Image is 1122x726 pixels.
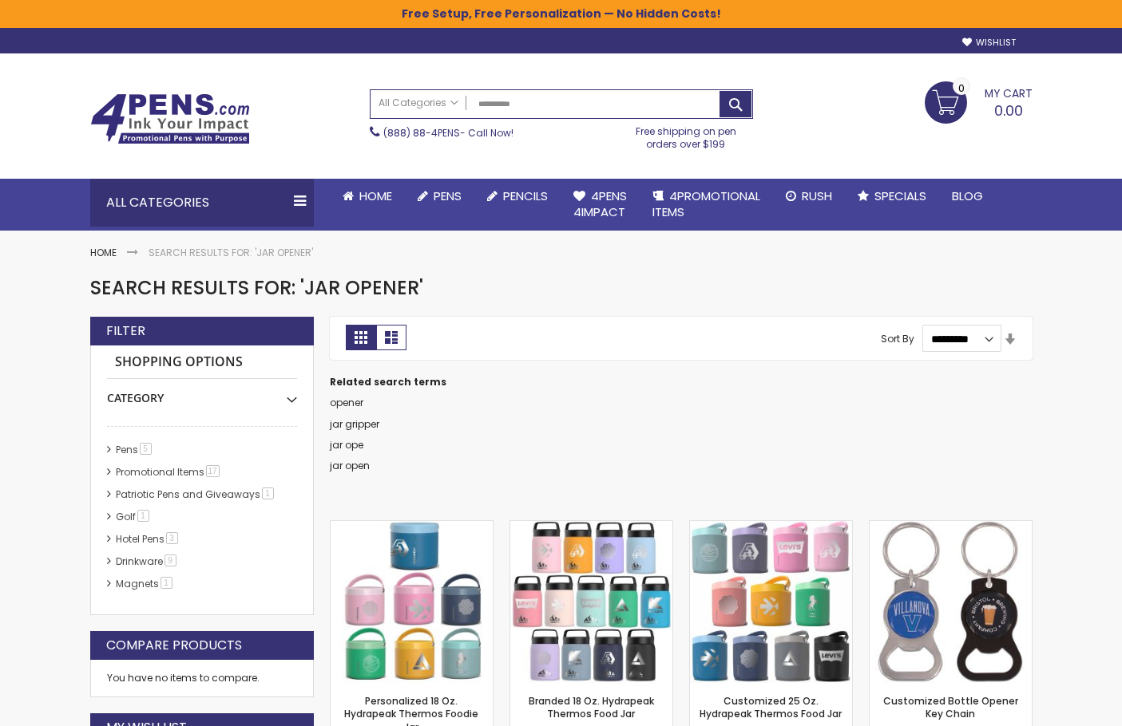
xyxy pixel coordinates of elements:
[529,694,654,720] a: Branded 18 Oz. Hydrapeak Thermos Food Jar
[331,520,493,534] a: Personalized 18 Oz. Hydrapeak Thermos Foodie Jar
[434,187,462,204] span: Pens
[870,521,1032,683] img: Customized Bottle Opener Key Chain
[90,660,314,697] div: You have no items to compare.
[346,325,376,350] strong: Grid
[330,417,379,431] a: jar gripper
[510,520,672,534] a: Branded 18 Oz. Hydrapeak Thermos Food Jar
[112,487,280,501] a: Patriotic Pens and Giveaways1
[573,187,627,220] span: 4Pens 4impact
[166,532,178,544] span: 3
[137,510,149,522] span: 1
[405,179,474,214] a: Pens
[161,577,172,589] span: 1
[510,521,672,683] img: Branded 18 Oz. Hydrapeak Thermos Food Jar
[773,179,845,214] a: Rush
[503,187,548,204] span: Pencils
[330,396,363,409] a: opener
[112,465,225,479] a: Promotional Items17
[939,179,996,214] a: Blog
[90,179,314,227] div: All Categories
[962,37,1016,49] a: Wishlist
[112,443,157,456] a: Pens5
[881,332,914,345] label: Sort By
[107,379,297,406] div: Category
[619,119,753,151] div: Free shipping on pen orders over $199
[359,187,392,204] span: Home
[106,637,242,654] strong: Compare Products
[90,274,423,301] span: Search results for: 'jar opener'
[690,520,852,534] a: Customized 25 Oz. Hydrapeak Thermos Food Jar
[165,554,176,566] span: 9
[640,179,773,231] a: 4PROMOTIONALITEMS
[330,438,363,452] a: jar ope
[262,487,274,499] span: 1
[112,510,155,523] a: Golf1
[206,465,220,477] span: 17
[330,179,405,214] a: Home
[994,101,1023,120] span: 0.00
[870,520,1032,534] a: Customized Bottle Opener Key Chain
[690,521,852,683] img: Customized 25 Oz. Hydrapeak Thermos Food Jar
[952,187,983,204] span: Blog
[330,459,370,472] a: jar open
[883,694,1018,720] a: Customized Bottle Opener Key Chain
[371,90,466,116] a: All Categories
[925,81,1033,121] a: 0.00 0
[140,443,152,455] span: 5
[90,246,117,259] a: Home
[700,694,842,720] a: Customized 25 Oz. Hydrapeak Thermos Food Jar
[802,187,832,204] span: Rush
[112,554,182,568] a: Drinkware9
[383,126,513,140] span: - Call Now!
[561,179,640,231] a: 4Pens4impact
[107,345,297,380] strong: Shopping Options
[845,179,939,214] a: Specials
[112,577,178,590] a: Magnets1
[112,532,184,546] a: Hotel Pens​3
[874,187,926,204] span: Specials
[331,521,493,683] img: Personalized 18 Oz. Hydrapeak Thermos Foodie Jar
[652,187,760,220] span: 4PROMOTIONAL ITEMS
[379,97,458,109] span: All Categories
[149,246,313,259] strong: Search results for: 'jar opener'
[383,126,460,140] a: (888) 88-4PENS
[474,179,561,214] a: Pencils
[958,81,965,96] span: 0
[330,376,1033,389] dt: Related search terms
[90,93,250,144] img: 4Pens Custom Pens and Promotional Products
[106,322,145,340] strong: Filter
